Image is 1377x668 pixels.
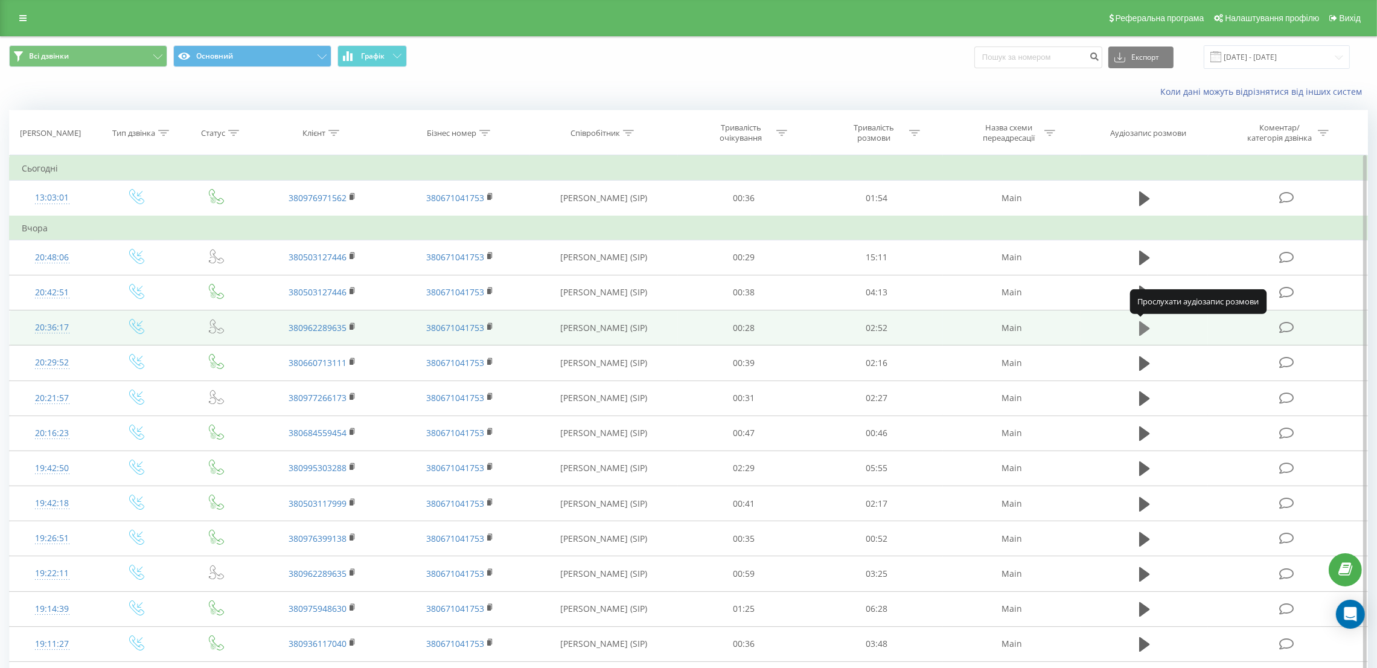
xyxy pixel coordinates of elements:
div: Назва схеми переадресації [977,123,1041,143]
td: Main [943,556,1081,591]
button: Основний [173,45,331,67]
td: 01:54 [810,181,943,216]
a: 380671041753 [426,357,484,368]
td: 00:36 [678,181,811,216]
td: 15:11 [810,240,943,275]
a: 380671041753 [426,392,484,403]
td: [PERSON_NAME] (SIP) [529,591,678,626]
div: [PERSON_NAME] [20,128,81,138]
td: 02:29 [678,451,811,486]
a: 380503127446 [289,251,347,263]
a: 380962289635 [289,568,347,579]
td: Main [943,381,1081,416]
td: Main [943,310,1081,345]
td: 06:28 [810,591,943,626]
a: 380671041753 [426,568,484,579]
td: 00:52 [810,521,943,556]
td: [PERSON_NAME] (SIP) [529,451,678,486]
div: 20:16:23 [22,422,82,445]
a: 380976971562 [289,192,347,204]
button: Графік [337,45,407,67]
td: 00:29 [678,240,811,275]
div: Коментар/категорія дзвінка [1244,123,1315,143]
td: 02:17 [810,486,943,521]
a: 380671041753 [426,603,484,614]
a: 380671041753 [426,462,484,474]
div: Open Intercom Messenger [1336,600,1365,629]
td: 01:25 [678,591,811,626]
td: Main [943,275,1081,310]
td: 00:46 [810,416,943,451]
a: 380503117999 [289,498,347,509]
button: Експорт [1108,47,1174,68]
a: 380671041753 [426,192,484,204]
td: 00:31 [678,381,811,416]
td: 00:39 [678,345,811,381]
td: Main [943,240,1081,275]
td: [PERSON_NAME] (SIP) [529,310,678,345]
button: Всі дзвінки [9,45,167,67]
td: 00:35 [678,521,811,556]
td: [PERSON_NAME] (SIP) [529,521,678,556]
td: 05:55 [810,451,943,486]
a: 380977266173 [289,392,347,403]
div: Статус [201,128,225,138]
td: 00:38 [678,275,811,310]
a: 380976399138 [289,533,347,544]
div: 20:48:06 [22,246,82,269]
td: [PERSON_NAME] (SIP) [529,181,678,216]
a: 380975948630 [289,603,347,614]
td: 00:36 [678,626,811,661]
td: [PERSON_NAME] (SIP) [529,345,678,381]
td: 02:16 [810,345,943,381]
div: Аудіозапис розмови [1111,128,1187,138]
input: Пошук за номером [974,47,1102,68]
a: 380671041753 [426,286,484,298]
div: 19:26:51 [22,527,82,550]
td: 03:48 [810,626,943,661]
td: 04:13 [810,275,943,310]
td: 00:59 [678,556,811,591]
div: 19:42:18 [22,492,82,515]
div: 20:36:17 [22,316,82,339]
div: 20:29:52 [22,351,82,374]
td: [PERSON_NAME] (SIP) [529,381,678,416]
td: Main [943,451,1081,486]
div: 19:11:27 [22,632,82,656]
td: [PERSON_NAME] (SIP) [529,275,678,310]
a: 380660713111 [289,357,347,368]
div: Тривалість розмови [842,123,906,143]
a: 380936117040 [289,638,347,649]
td: Main [943,181,1081,216]
a: 380995303288 [289,462,347,474]
div: Клієнт [302,128,325,138]
td: Сьогодні [10,156,1368,181]
a: 380671041753 [426,427,484,438]
a: 380671041753 [426,251,484,263]
span: Реферальна програма [1116,13,1204,23]
td: 00:47 [678,416,811,451]
td: [PERSON_NAME] (SIP) [529,416,678,451]
div: Тривалість очікування [709,123,773,143]
td: Main [943,521,1081,556]
td: Main [943,486,1081,521]
td: 03:25 [810,556,943,591]
div: 13:03:01 [22,186,82,210]
div: 19:14:39 [22,597,82,621]
td: 02:27 [810,381,943,416]
span: Всі дзвінки [29,51,69,61]
td: Вчора [10,216,1368,240]
a: 380671041753 [426,533,484,544]
td: 00:41 [678,486,811,521]
td: Main [943,345,1081,381]
td: 00:28 [678,310,811,345]
a: 380671041753 [426,322,484,333]
span: Налаштування профілю [1225,13,1319,23]
a: 380962289635 [289,322,347,333]
td: [PERSON_NAME] (SIP) [529,556,678,591]
a: 380671041753 [426,638,484,649]
div: Співробітник [570,128,620,138]
a: Коли дані можуть відрізнятися вiд інших систем [1160,86,1368,97]
div: 19:22:11 [22,562,82,585]
span: Вихід [1340,13,1361,23]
